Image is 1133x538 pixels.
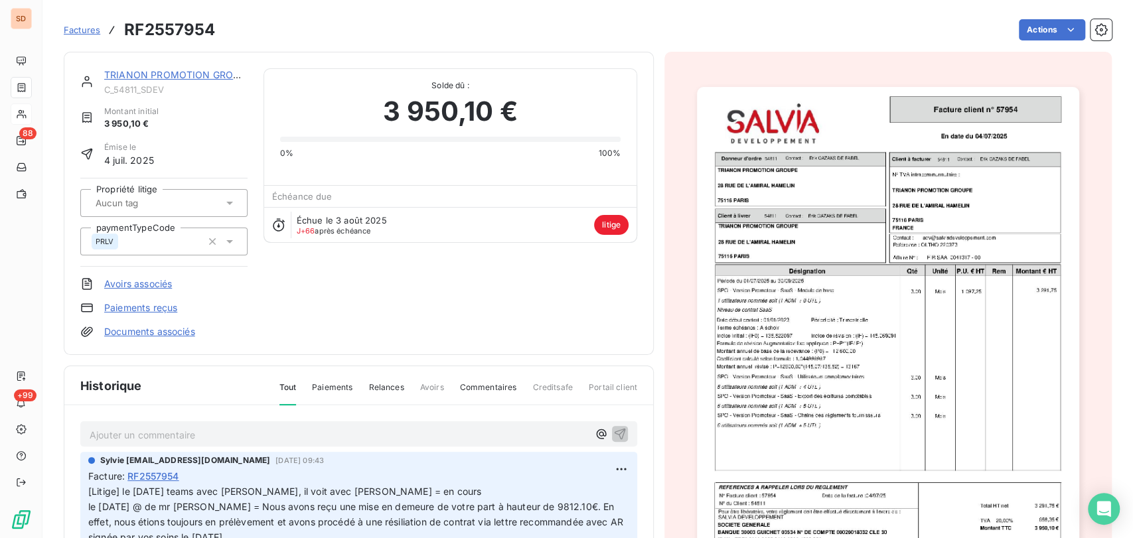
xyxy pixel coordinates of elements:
span: Portail client [589,381,637,404]
span: 100% [598,147,621,159]
h3: RF2557954 [124,18,215,42]
span: Tout [279,381,297,405]
span: Avoirs [420,381,444,404]
a: Factures [64,23,100,36]
div: SD [11,8,32,29]
span: Paiements [312,381,352,404]
span: C_54811_SDEV [104,84,248,95]
a: Paiements reçus [104,301,177,314]
span: Relances [368,381,404,404]
span: Commentaires [460,381,517,404]
span: Sylvie [EMAIL_ADDRESS][DOMAIN_NAME] [100,454,270,466]
span: PRLV [96,237,114,245]
span: J+66 [297,226,315,235]
button: Actions [1019,19,1085,40]
span: Solde dû : [280,80,621,92]
span: Historique [80,377,142,395]
span: Facture : [88,469,125,483]
span: Échéance due [272,191,333,202]
a: Documents associés [104,325,195,338]
div: Open Intercom Messenger [1088,493,1120,525]
span: Échue le 3 août 2025 [297,215,387,226]
span: [DATE] 09:43 [275,456,324,464]
span: +99 [14,389,37,401]
span: Factures [64,25,100,35]
span: 0% [280,147,293,159]
span: Montant initial [104,105,159,117]
span: Creditsafe [532,381,573,404]
input: Aucun tag [94,197,174,209]
span: Émise le [104,141,154,153]
span: après échéance [297,227,371,235]
span: 4 juil. 2025 [104,153,154,167]
span: litige [594,215,629,235]
span: RF2557954 [127,469,179,483]
span: 3 950,10 € [104,117,159,131]
img: Logo LeanPay [11,509,32,530]
span: 3 950,10 € [383,92,518,131]
a: TRIANON PROMOTION GROUPE [104,69,252,80]
a: Avoirs associés [104,277,172,291]
span: 88 [19,127,37,139]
